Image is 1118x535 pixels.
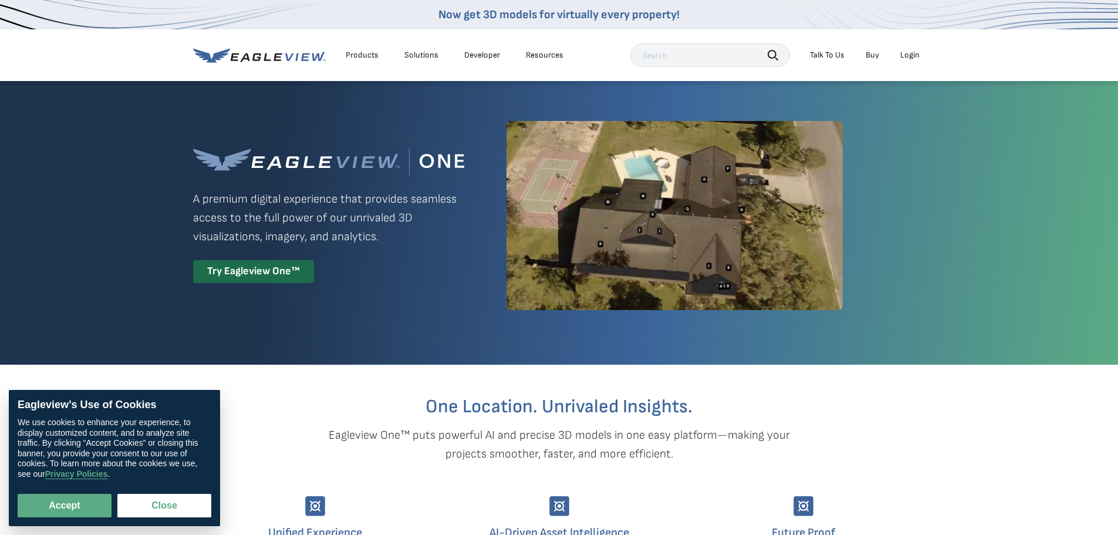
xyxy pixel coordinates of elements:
[793,496,813,516] img: Group-9744.svg
[404,50,438,60] div: Solutions
[202,398,917,416] h2: One Location. Unrivaled Insights.
[18,399,211,412] div: Eagleview’s Use of Cookies
[630,43,790,67] input: Search
[866,50,879,60] a: Buy
[117,494,211,517] button: Close
[305,496,325,516] img: Group-9744.svg
[900,50,920,60] div: Login
[45,469,108,479] a: Privacy Policies
[526,50,563,60] div: Resources
[193,148,464,176] img: Eagleview One™
[346,50,379,60] div: Products
[18,418,211,479] div: We use cookies to enhance your experience, to display customized content, and to analyze site tra...
[193,190,464,246] p: A premium digital experience that provides seamless access to the full power of our unrivaled 3D ...
[810,50,845,60] div: Talk To Us
[193,260,314,283] div: Try Eagleview One™
[438,8,680,22] a: Now get 3D models for virtually every property!
[18,494,112,517] button: Accept
[308,426,810,463] p: Eagleview One™ puts powerful AI and precise 3D models in one easy platform—making your projects s...
[549,496,569,516] img: Group-9744.svg
[464,50,500,60] a: Developer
